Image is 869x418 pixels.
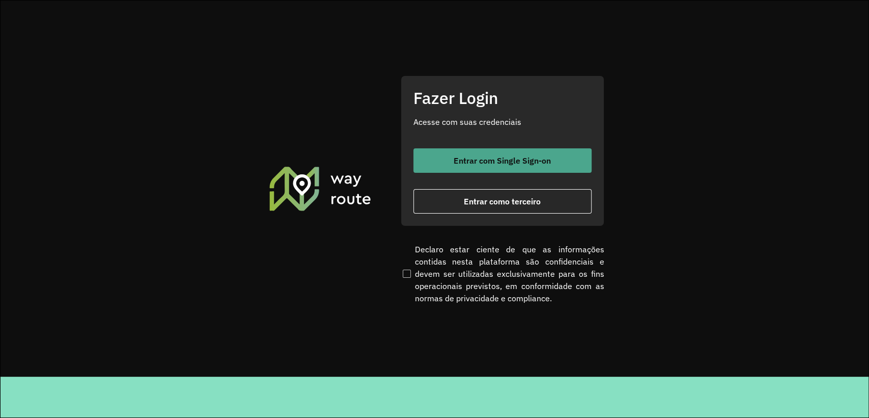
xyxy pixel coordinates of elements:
button: button [413,148,592,173]
img: Roteirizador AmbevTech [268,165,373,212]
button: button [413,189,592,214]
span: Entrar como terceiro [464,197,541,205]
p: Acesse com suas credenciais [413,116,592,128]
h2: Fazer Login [413,88,592,108]
span: Entrar com Single Sign-on [454,156,551,165]
label: Declaro estar ciente de que as informações contidas nesta plataforma são confidenciais e devem se... [401,243,604,304]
